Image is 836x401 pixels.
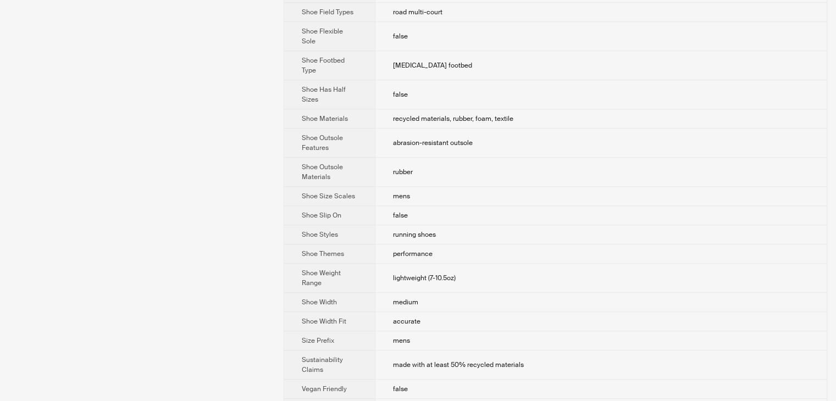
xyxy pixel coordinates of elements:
[302,163,343,181] span: Shoe Outsole Materials
[302,27,343,46] span: Shoe Flexible Sole
[302,355,343,374] span: Sustainability Claims
[393,211,408,220] span: false
[393,249,433,258] span: performance
[302,269,341,287] span: Shoe Weight Range
[302,230,338,239] span: Shoe Styles
[393,8,442,16] span: road multi-court
[302,133,343,152] span: Shoe Outsole Features
[302,192,355,200] span: Shoe Size Scales
[302,385,347,393] span: Vegan Friendly
[393,274,456,282] span: lightweight (7-10.5oz)
[302,336,334,345] span: Size Prefix
[393,90,408,99] span: false
[393,192,410,200] span: mens
[302,56,345,75] span: Shoe Footbed Type
[393,32,408,41] span: false
[302,8,353,16] span: Shoe Field Types
[393,114,513,123] span: recycled materials, rubber, foam, textile
[393,230,436,239] span: running shoes
[393,360,524,369] span: made with at least 50% recycled materials
[393,317,420,326] span: accurate
[302,317,346,326] span: Shoe Width Fit
[302,85,346,104] span: Shoe Has Half Sizes
[393,385,408,393] span: false
[393,168,413,176] span: rubber
[302,249,344,258] span: Shoe Themes
[393,138,473,147] span: abrasion-resistant outsole
[393,61,472,70] span: [MEDICAL_DATA] footbed
[302,114,348,123] span: Shoe Materials
[302,211,341,220] span: Shoe Slip On
[393,298,418,307] span: medium
[393,336,410,345] span: mens
[302,298,337,307] span: Shoe Width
